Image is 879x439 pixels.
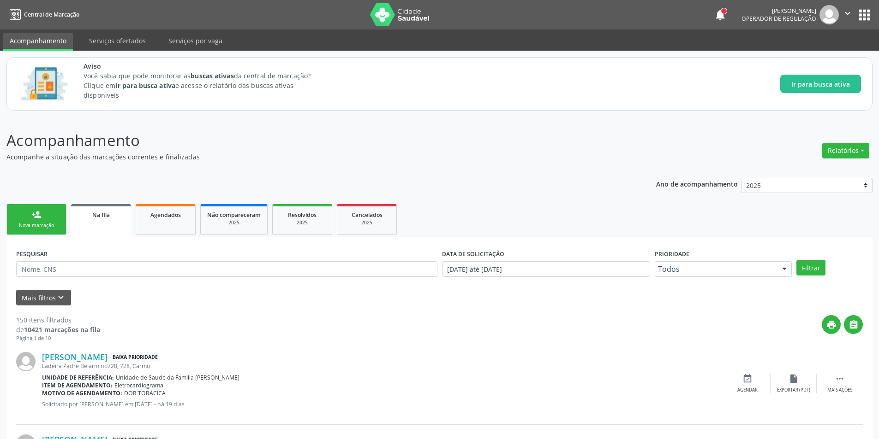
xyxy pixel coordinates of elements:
[42,381,113,389] b: Item de agendamento:
[16,261,437,277] input: Nome, CNS
[844,315,863,334] button: 
[856,7,873,23] button: apps
[42,352,108,362] a: [PERSON_NAME]
[6,129,613,152] p: Acompanhamento
[56,293,66,303] i: keyboard_arrow_down
[822,143,869,158] button: Relatórios
[150,211,181,219] span: Agendados
[288,211,317,219] span: Resolvidos
[791,79,850,89] span: Ir para busca ativa
[442,247,504,261] label: DATA DE SOLICITAÇÃO
[16,334,100,342] div: Página 1 de 10
[835,374,845,384] i: 
[658,264,773,274] span: Todos
[24,325,100,334] strong: 10421 marcações na fila
[6,7,79,22] a: Central de Marcação
[207,219,261,226] div: 2025
[344,219,390,226] div: 2025
[839,5,856,24] button: 
[84,61,328,71] span: Aviso
[3,33,73,51] a: Acompanhamento
[18,63,71,105] img: Imagem de CalloutCard
[115,81,175,90] strong: Ir para busca ativa
[6,152,613,162] p: Acompanhe a situação das marcações correntes e finalizadas
[822,315,841,334] button: print
[741,7,816,15] div: [PERSON_NAME]
[111,352,160,362] span: Baixa Prioridade
[279,219,325,226] div: 2025
[741,15,816,23] span: Operador de regulação
[16,352,36,371] img: img
[124,389,166,397] span: DOR TORÁCICA
[780,75,861,93] button: Ir para busca ativa
[777,387,810,393] div: Exportar (PDF)
[849,320,859,330] i: 
[114,381,163,389] span: Eletrocardiograma
[16,325,100,334] div: de
[655,247,689,261] label: Prioridade
[191,71,233,80] strong: buscas ativas
[42,400,724,408] p: Solicitado por [PERSON_NAME] em [DATE] - há 19 dias
[92,211,110,219] span: Na fila
[42,389,122,397] b: Motivo de agendamento:
[84,71,328,100] p: Você sabia que pode monitorar as da central de marcação? Clique em e acesse o relatório das busca...
[16,290,71,306] button: Mais filtroskeyboard_arrow_down
[442,261,650,277] input: Selecione um intervalo
[826,320,837,330] i: print
[13,222,60,229] div: Nova marcação
[83,33,152,49] a: Serviços ofertados
[24,11,79,18] span: Central de Marcação
[42,374,114,381] b: Unidade de referência:
[42,362,724,370] div: Ladeira Padre Belarmino728, 728, Carmo
[116,374,239,381] span: Unidade de Saude da Familia [PERSON_NAME]
[819,5,839,24] img: img
[737,387,758,393] div: Agendar
[742,374,753,384] i: event_available
[352,211,383,219] span: Cancelados
[162,33,229,49] a: Serviços por vaga
[31,210,42,220] div: person_add
[827,387,852,393] div: Mais ações
[796,260,825,275] button: Filtrar
[207,211,261,219] span: Não compareceram
[789,374,799,384] i: insert_drive_file
[656,178,738,189] p: Ano de acompanhamento
[843,8,853,18] i: 
[714,8,727,21] button: notifications
[16,315,100,325] div: 150 itens filtrados
[16,247,48,261] label: PESQUISAR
